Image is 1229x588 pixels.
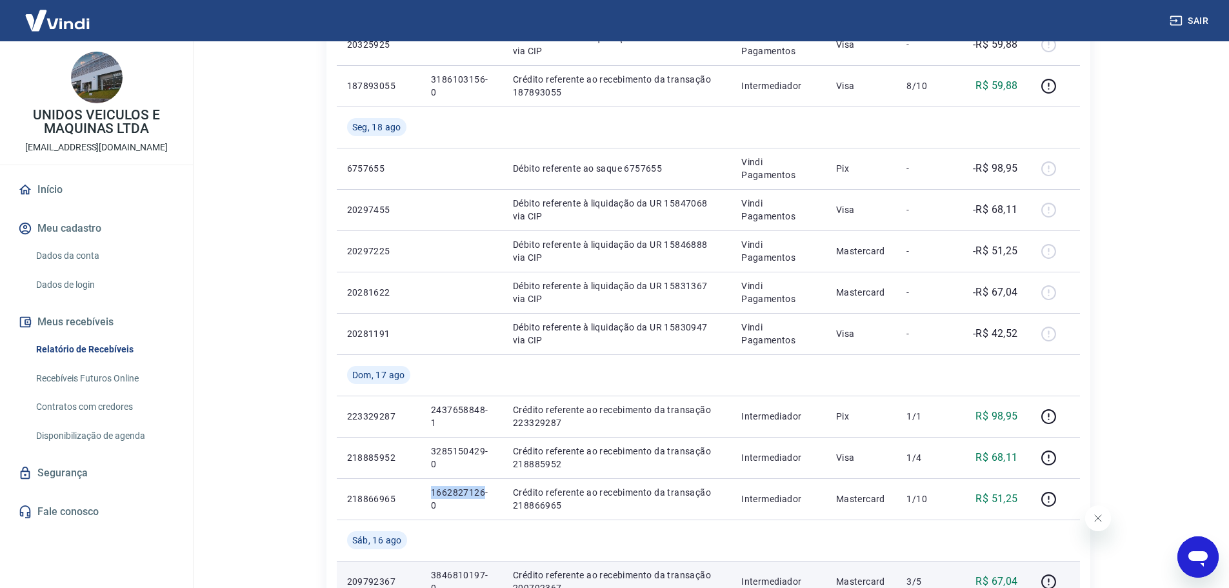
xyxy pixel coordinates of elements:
a: Contratos com credores [31,394,177,420]
button: Meus recebíveis [15,308,177,336]
p: -R$ 67,04 [973,285,1018,300]
a: Disponibilização de agenda [31,423,177,449]
p: 20281622 [347,286,410,299]
p: 6757655 [347,162,410,175]
p: 1/10 [906,492,944,505]
p: Débito referente ao saque 6757655 [513,162,721,175]
button: Sair [1167,9,1214,33]
p: Crédito referente ao recebimento da transação 218866965 [513,486,721,512]
p: Débito referente à liquidação da UR 15846888 via CIP [513,238,721,264]
p: 20325925 [347,38,410,51]
p: Visa [836,327,886,340]
a: Dados de login [31,272,177,298]
span: Seg, 18 ago [352,121,401,134]
p: 187893055 [347,79,410,92]
p: Visa [836,203,886,216]
a: Fale conosco [15,498,177,526]
p: 20281191 [347,327,410,340]
a: Recebíveis Futuros Online [31,365,177,392]
a: Segurança [15,459,177,487]
p: Mastercard [836,245,886,258]
p: Crédito referente ao recebimento da transação 223329287 [513,403,721,429]
p: Crédito referente ao recebimento da transação 187893055 [513,73,721,99]
img: 0fa5476e-c494-4df4-9457-b10783cb2f62.jpeg [71,52,123,103]
p: 3285150429-0 [431,445,492,471]
iframe: Botão para abrir a janela de mensagens [1177,536,1219,578]
p: Visa [836,451,886,464]
p: 1/4 [906,451,944,464]
p: Pix [836,410,886,423]
span: Dom, 17 ago [352,369,405,381]
p: Intermediador [741,492,815,505]
p: -R$ 59,88 [973,37,1018,52]
p: Pix [836,162,886,175]
p: Crédito referente ao recebimento da transação 218885952 [513,445,721,471]
p: - [906,38,944,51]
p: 218866965 [347,492,410,505]
p: Débito referente à liquidação da UR 15831367 via CIP [513,279,721,305]
p: [EMAIL_ADDRESS][DOMAIN_NAME] [25,141,168,154]
p: 3186103156-0 [431,73,492,99]
p: - [906,286,944,299]
a: Relatório de Recebíveis [31,336,177,363]
p: 20297455 [347,203,410,216]
p: 20297225 [347,245,410,258]
p: Intermediador [741,79,815,92]
p: Visa [836,79,886,92]
p: Vindi Pagamentos [741,32,815,57]
button: Meu cadastro [15,214,177,243]
p: R$ 98,95 [975,409,1017,424]
p: - [906,327,944,340]
span: Sáb, 16 ago [352,534,402,547]
p: 1662827126-0 [431,486,492,512]
p: -R$ 68,11 [973,202,1018,218]
p: 223329287 [347,410,410,423]
p: -R$ 51,25 [973,243,1018,259]
p: -R$ 98,95 [973,161,1018,176]
p: 218885952 [347,451,410,464]
p: Intermediador [741,575,815,588]
a: Dados da conta [31,243,177,269]
p: Vindi Pagamentos [741,321,815,347]
span: Olá! Precisa de ajuda? [8,9,108,19]
p: Mastercard [836,492,886,505]
p: 8/10 [906,79,944,92]
p: Intermediador [741,451,815,464]
iframe: Fechar mensagem [1085,505,1111,531]
p: 1/1 [906,410,944,423]
p: Débito referente à liquidação da UR 15847068 via CIP [513,197,721,223]
p: -R$ 42,52 [973,326,1018,341]
p: Vindi Pagamentos [741,279,815,305]
p: Vindi Pagamentos [741,238,815,264]
p: R$ 68,11 [975,450,1017,465]
p: Vindi Pagamentos [741,197,815,223]
p: R$ 51,25 [975,491,1017,507]
p: Intermediador [741,410,815,423]
p: 3/5 [906,575,944,588]
a: Início [15,176,177,204]
p: Débito referente à liquidação da UR 15873013 via CIP [513,32,721,57]
p: Débito referente à liquidação da UR 15830947 via CIP [513,321,721,347]
p: R$ 59,88 [975,78,1017,94]
img: Vindi [15,1,99,40]
p: - [906,203,944,216]
p: Mastercard [836,286,886,299]
p: - [906,162,944,175]
p: UNIDOS VEICULOS E MAQUINAS LTDA [10,108,183,136]
p: 2437658848-1 [431,403,492,429]
p: - [906,245,944,258]
p: Visa [836,38,886,51]
p: 209792367 [347,575,410,588]
p: Vindi Pagamentos [741,156,815,181]
p: Mastercard [836,575,886,588]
